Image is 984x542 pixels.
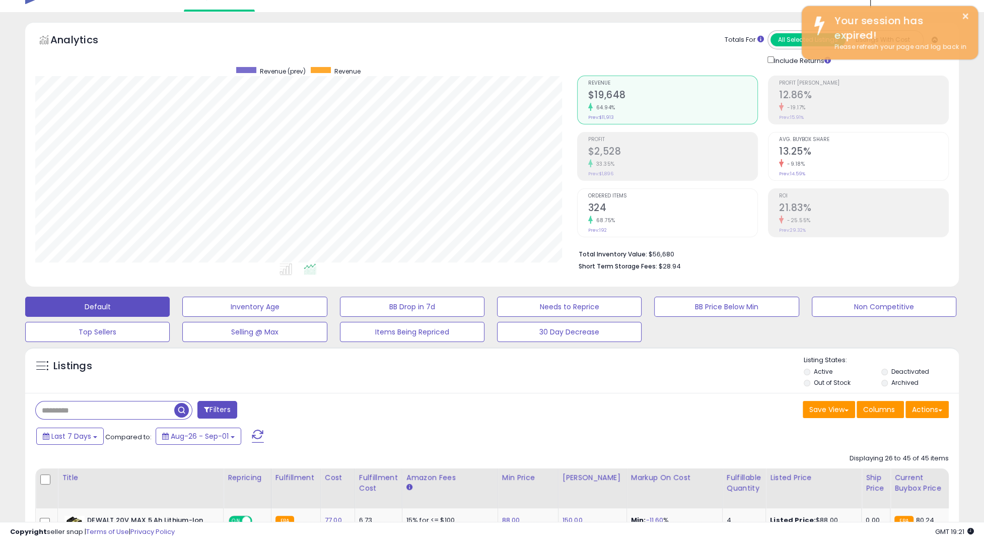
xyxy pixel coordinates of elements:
div: Listed Price [770,472,857,483]
div: Your session has expired! [827,14,970,42]
h2: 12.86% [779,89,948,103]
div: Cost [325,472,350,483]
label: Archived [891,378,919,387]
button: BB Price Below Min [654,297,799,317]
button: Last 7 Days [36,428,104,445]
span: Columns [863,404,895,415]
div: Displaying 26 to 45 of 45 items [850,454,949,463]
small: Prev: 192 [588,227,607,233]
a: Terms of Use [86,527,129,536]
span: 2025-09-10 19:21 GMT [935,527,974,536]
button: Items Being Repriced [340,322,484,342]
th: The percentage added to the cost of goods (COGS) that forms the calculator for Min & Max prices. [626,468,722,508]
button: Columns [857,401,904,418]
button: Save View [803,401,855,418]
h5: Listings [53,359,92,373]
div: Fulfillment [275,472,316,483]
li: $56,680 [579,247,941,259]
div: Repricing [228,472,267,483]
h2: 324 [588,202,757,216]
button: All Selected Listings [770,33,846,46]
div: Markup on Cost [631,472,718,483]
small: Prev: 29.32% [779,227,806,233]
label: Active [814,367,832,376]
span: Compared to: [105,432,152,442]
div: Please refresh your page and log back in [827,42,970,52]
small: Prev: 14.59% [779,171,805,177]
button: Actions [905,401,949,418]
div: Title [62,472,219,483]
h2: 13.25% [779,146,948,159]
span: Revenue [334,67,361,76]
button: Filters [197,401,237,419]
div: [PERSON_NAME] [563,472,622,483]
label: Deactivated [891,367,929,376]
b: Total Inventory Value: [579,250,647,258]
button: BB Drop in 7d [340,297,484,317]
div: Fulfillable Quantity [727,472,761,494]
h2: $2,528 [588,146,757,159]
div: Include Returns [760,54,843,65]
button: Inventory Age [182,297,327,317]
small: 68.75% [593,217,615,224]
button: Needs to Reprice [497,297,642,317]
button: Aug-26 - Sep-01 [156,428,241,445]
span: $28.94 [659,261,681,271]
h2: 21.83% [779,202,948,216]
span: ROI [779,193,948,199]
span: Aug-26 - Sep-01 [171,431,229,441]
span: Profit [588,137,757,143]
p: Listing States: [804,356,959,365]
span: Ordered Items [588,193,757,199]
h5: Analytics [50,33,118,49]
button: Default [25,297,170,317]
small: 33.35% [593,160,615,168]
small: Amazon Fees. [406,483,412,492]
b: Short Term Storage Fees: [579,262,657,270]
div: Fulfillment Cost [359,472,398,494]
small: -9.18% [784,160,805,168]
h2: $19,648 [588,89,757,103]
a: Privacy Policy [130,527,175,536]
span: Avg. Buybox Share [779,137,948,143]
span: Revenue (prev) [260,67,306,76]
small: -25.55% [784,217,811,224]
label: Out of Stock [814,378,851,387]
div: Amazon Fees [406,472,494,483]
button: Selling @ Max [182,322,327,342]
small: Prev: 15.91% [779,114,804,120]
div: Current Buybox Price [894,472,946,494]
small: -19.17% [784,104,806,111]
small: Prev: $11,913 [588,114,614,120]
span: Revenue [588,81,757,86]
small: Prev: $1,896 [588,171,613,177]
div: Totals For [725,35,764,45]
button: Non Competitive [812,297,956,317]
button: × [961,10,969,23]
strong: Copyright [10,527,47,536]
button: 30 Day Decrease [497,322,642,342]
div: seller snap | | [10,527,175,537]
small: 64.94% [593,104,615,111]
div: Min Price [502,472,554,483]
button: Top Sellers [25,322,170,342]
span: Profit [PERSON_NAME] [779,81,948,86]
div: Ship Price [866,472,886,494]
span: Last 7 Days [51,431,91,441]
